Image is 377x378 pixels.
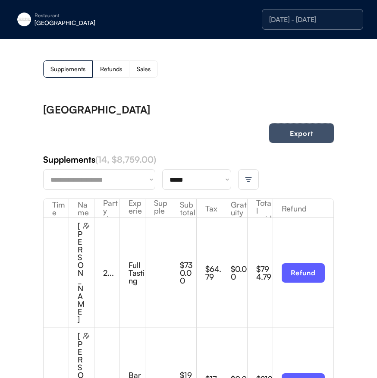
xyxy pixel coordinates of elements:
[95,154,156,165] font: (14, $8,759.00)
[222,201,247,216] div: Gratuity
[171,201,196,216] div: Sub total
[94,199,119,222] div: Party size
[35,20,143,26] div: [GEOGRAPHIC_DATA]
[248,199,273,222] div: Total paid
[83,222,90,229] img: users-edit.svg
[50,66,85,72] div: Supplements
[269,16,356,23] div: [DATE] - [DATE]
[145,199,170,230] div: Supplements
[129,261,145,284] div: Full Tasting
[35,13,143,18] div: Restaurant
[245,176,252,183] img: filter-lines.svg
[273,205,333,212] div: Refund
[43,154,334,166] div: Supplements
[83,332,90,339] img: users-edit.svg
[69,201,94,216] div: Name
[231,265,247,280] div: $0.00
[17,13,31,26] img: eleven-madison-park-new-york-ny-logo-1.jpg
[180,261,196,284] div: $730.00
[256,265,273,280] div: $794.79
[78,222,81,323] div: [PERSON_NAME]
[120,199,145,222] div: Experience
[282,263,325,283] button: Refund
[43,104,150,115] div: [GEOGRAPHIC_DATA]
[44,201,69,216] div: Time
[205,265,222,280] div: $64.79
[100,66,122,72] div: Refunds
[103,269,119,277] div: 2...
[137,66,151,72] div: Sales
[197,205,222,212] div: Tax
[269,123,334,143] button: Export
